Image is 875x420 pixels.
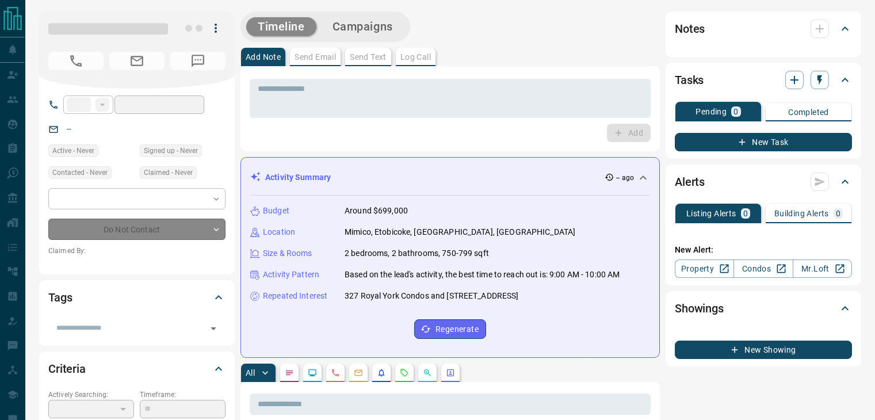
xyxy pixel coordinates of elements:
[52,145,94,156] span: Active - Never
[263,269,319,281] p: Activity Pattern
[331,368,340,377] svg: Calls
[48,246,226,256] p: Claimed By:
[345,226,575,238] p: Mimico, Etobicoke, [GEOGRAPHIC_DATA], [GEOGRAPHIC_DATA]
[109,52,165,70] span: No Email
[205,320,221,337] button: Open
[263,247,312,259] p: Size & Rooms
[675,20,705,38] h2: Notes
[423,368,432,377] svg: Opportunities
[377,368,386,377] svg: Listing Alerts
[140,390,226,400] p: Timeframe:
[675,341,852,359] button: New Showing
[675,259,734,278] a: Property
[285,368,294,377] svg: Notes
[345,290,519,302] p: 327 Royal York Condos and [STREET_ADDRESS]
[616,173,634,183] p: -- ago
[793,259,852,278] a: Mr.Loft
[743,209,748,217] p: 0
[250,167,650,188] div: Activity Summary-- ago
[48,219,226,240] div: Do Not Contact
[48,360,86,378] h2: Criteria
[788,108,829,116] p: Completed
[345,269,620,281] p: Based on the lead's activity, the best time to reach out is: 9:00 AM - 10:00 AM
[675,15,852,43] div: Notes
[144,145,198,156] span: Signed up - Never
[48,390,134,400] p: Actively Searching:
[414,319,486,339] button: Regenerate
[263,205,289,217] p: Budget
[354,368,363,377] svg: Emails
[675,133,852,151] button: New Task
[733,259,793,278] a: Condos
[675,295,852,322] div: Showings
[345,247,489,259] p: 2 bedrooms, 2 bathrooms, 750-799 sqft
[345,205,408,217] p: Around $699,000
[696,108,727,116] p: Pending
[675,168,852,196] div: Alerts
[733,108,738,116] p: 0
[263,226,295,238] p: Location
[48,52,104,70] span: No Number
[400,368,409,377] svg: Requests
[308,368,317,377] svg: Lead Browsing Activity
[48,288,72,307] h2: Tags
[246,53,281,61] p: Add Note
[144,167,193,178] span: Claimed - Never
[321,17,404,36] button: Campaigns
[48,284,226,311] div: Tags
[675,244,852,256] p: New Alert:
[686,209,736,217] p: Listing Alerts
[52,167,108,178] span: Contacted - Never
[265,171,331,184] p: Activity Summary
[446,368,455,377] svg: Agent Actions
[263,290,327,302] p: Repeated Interest
[774,209,829,217] p: Building Alerts
[675,66,852,94] div: Tasks
[675,173,705,191] h2: Alerts
[675,71,704,89] h2: Tasks
[836,209,840,217] p: 0
[48,355,226,383] div: Criteria
[67,124,71,133] a: --
[246,17,316,36] button: Timeline
[170,52,226,70] span: No Number
[675,299,724,318] h2: Showings
[246,369,255,377] p: All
